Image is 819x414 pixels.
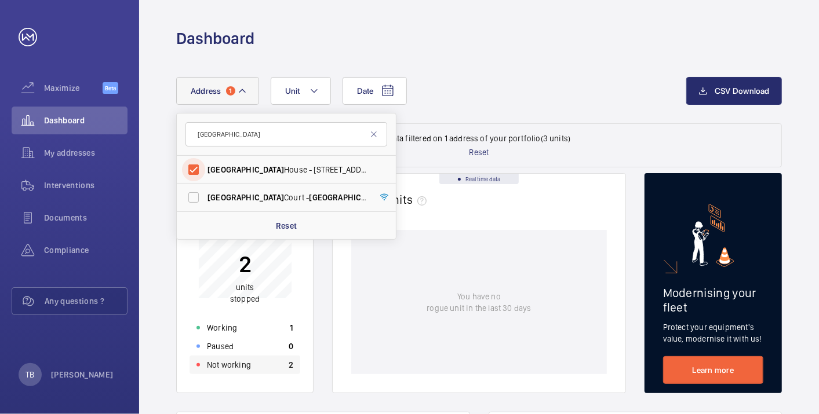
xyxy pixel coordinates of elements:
p: 2 [289,359,293,371]
span: Address [191,86,221,96]
span: CSV Download [715,86,770,96]
span: Beta [103,82,118,94]
h1: Dashboard [176,28,254,49]
p: Protect your equipment's value, modernise it with us! [663,321,763,345]
p: Paused [207,340,234,352]
div: Real time data [439,174,519,184]
span: stopped [230,295,260,304]
p: units [230,282,260,305]
span: House - [STREET_ADDRESS] [208,164,367,175]
span: Maximize [44,82,103,94]
button: Unit [271,77,331,105]
p: You have no rogue unit in the last 30 days [427,291,531,314]
span: [GEOGRAPHIC_DATA] [208,165,284,174]
input: Search by address [185,122,387,146]
p: Not working [207,359,251,371]
button: CSV Download [686,77,782,105]
a: Learn more [663,356,763,384]
span: Court - [STREET_ADDRESS] [208,192,367,203]
span: Any questions ? [45,295,127,307]
h2: Modernising your fleet [663,285,763,314]
span: My addresses [44,147,128,159]
span: Compliance [44,244,128,256]
span: Interventions [44,179,128,191]
span: units [385,192,432,207]
span: Date [357,86,374,96]
p: Data filtered on 1 address of your portfolio (3 units) [388,133,571,144]
p: 2 [230,250,260,279]
p: 0 [289,340,293,352]
p: TB [26,369,34,380]
span: [GEOGRAPHIC_DATA] [208,193,284,202]
span: [GEOGRAPHIC_DATA] [309,193,385,202]
p: [PERSON_NAME] [51,369,114,380]
p: 1 [290,322,293,334]
span: 1 [226,86,235,96]
img: marketing-card.svg [692,204,734,267]
p: Reset [469,146,489,158]
button: Date [343,77,407,105]
span: Dashboard [44,115,128,126]
p: Working [207,322,237,334]
p: Reset [276,220,297,232]
span: Unit [285,86,300,96]
button: Address1 [176,77,259,105]
span: Documents [44,212,128,224]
